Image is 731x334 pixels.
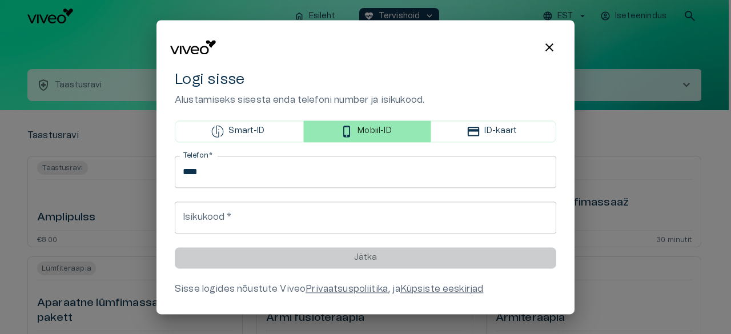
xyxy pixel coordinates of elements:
button: Mobiil-ID [304,120,431,142]
div: Sisse logides nõustute Viveo , ja [175,282,556,296]
h4: Logi sisse [175,70,556,88]
p: Smart-ID [228,126,264,138]
a: Privaatsuspoliitika [306,284,388,293]
p: Alustamiseks sisesta enda telefoni number ja isikukood. [175,93,556,107]
button: Close login modal [538,36,561,59]
a: Küpsiste eeskirjad [400,284,484,293]
p: ID-kaart [484,126,517,138]
button: ID-kaart [431,120,556,142]
img: Viveo logo [170,40,216,55]
button: Smart-ID [175,120,304,142]
span: close [543,41,556,54]
p: Mobiil-ID [358,126,391,138]
label: Telefon [183,151,212,160]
